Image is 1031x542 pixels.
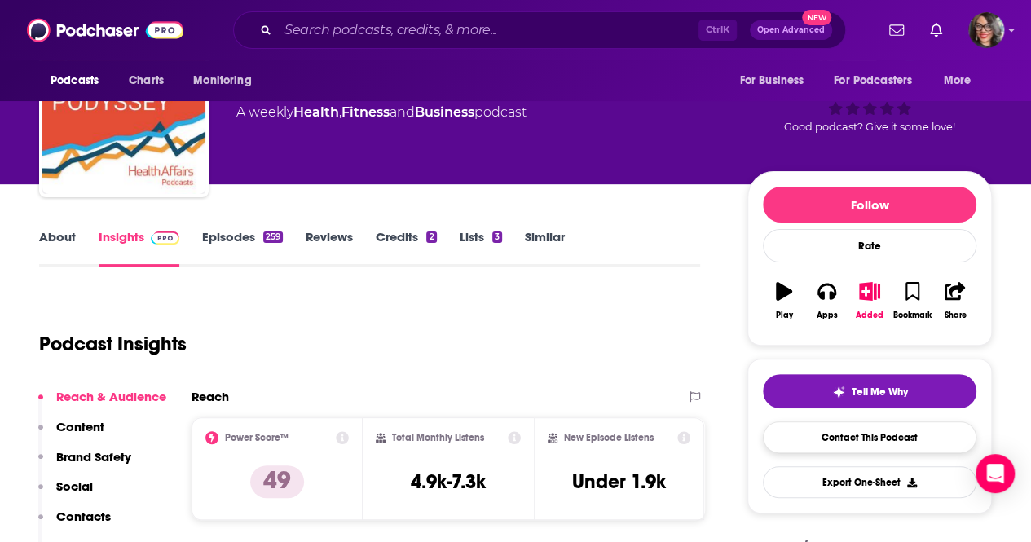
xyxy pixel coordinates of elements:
p: 49 [250,465,304,498]
div: Rate [763,229,976,262]
span: Tell Me Why [852,386,908,399]
div: Play [776,311,793,320]
span: , [339,104,341,120]
button: Open AdvancedNew [750,20,832,40]
a: InsightsPodchaser Pro [99,229,179,267]
p: Brand Safety [56,449,131,465]
button: open menu [823,65,936,96]
a: Show notifications dropdown [923,16,949,44]
p: Contacts [56,509,111,524]
h1: Podcast Insights [39,332,187,356]
a: Credits2 [376,229,436,267]
button: Export One-Sheet [763,466,976,498]
div: 259 [263,231,283,243]
span: and [390,104,415,120]
h2: Power Score™ [225,432,289,443]
div: Search podcasts, credits, & more... [233,11,846,49]
h2: Reach [192,389,229,404]
button: Follow [763,187,976,223]
button: Social [38,478,93,509]
button: tell me why sparkleTell Me Why [763,374,976,408]
button: Brand Safety [38,449,131,479]
span: New [802,10,831,25]
span: For Business [739,69,804,92]
div: Bookmark [893,311,932,320]
button: open menu [39,65,120,96]
span: More [944,69,972,92]
h2: New Episode Listens [564,432,654,443]
h3: 4.9k-7.3k [411,469,486,494]
a: Charts [118,65,174,96]
img: A Health Podyssey [42,31,205,194]
div: 2 [426,231,436,243]
img: Podchaser - Follow, Share and Rate Podcasts [27,15,183,46]
a: Episodes259 [202,229,283,267]
span: Charts [129,69,164,92]
a: Reviews [306,229,353,267]
a: Health [293,104,339,120]
img: User Profile [968,12,1004,48]
span: Monitoring [193,69,251,92]
p: Social [56,478,93,494]
a: Show notifications dropdown [883,16,910,44]
div: Open Intercom Messenger [976,454,1015,493]
button: Reach & Audience [38,389,166,419]
span: For Podcasters [834,69,912,92]
span: Logged in as Crandall24 [968,12,1004,48]
img: Podchaser Pro [151,231,179,245]
button: open menu [182,65,272,96]
a: Fitness [341,104,390,120]
button: open menu [932,65,992,96]
div: Share [944,311,966,320]
div: A weekly podcast [236,103,527,122]
span: Podcasts [51,69,99,92]
p: Reach & Audience [56,389,166,404]
button: Share [934,271,976,330]
input: Search podcasts, credits, & more... [278,17,698,43]
div: Added [856,311,883,320]
button: Contacts [38,509,111,539]
button: Show profile menu [968,12,1004,48]
div: 3 [492,231,502,243]
img: tell me why sparkle [832,386,845,399]
span: Ctrl K [698,20,737,41]
a: About [39,229,76,267]
button: open menu [728,65,824,96]
a: Lists3 [460,229,502,267]
a: Contact This Podcast [763,421,976,453]
button: Content [38,419,104,449]
h3: Under 1.9k [572,469,666,494]
div: Apps [817,311,838,320]
span: Open Advanced [757,26,825,34]
button: Apps [805,271,848,330]
button: Bookmark [891,271,933,330]
a: Similar [525,229,565,267]
a: Business [415,104,474,120]
h2: Total Monthly Listens [392,432,484,443]
span: Good podcast? Give it some love! [784,121,955,133]
button: Added [848,271,891,330]
button: Play [763,271,805,330]
p: Content [56,419,104,434]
